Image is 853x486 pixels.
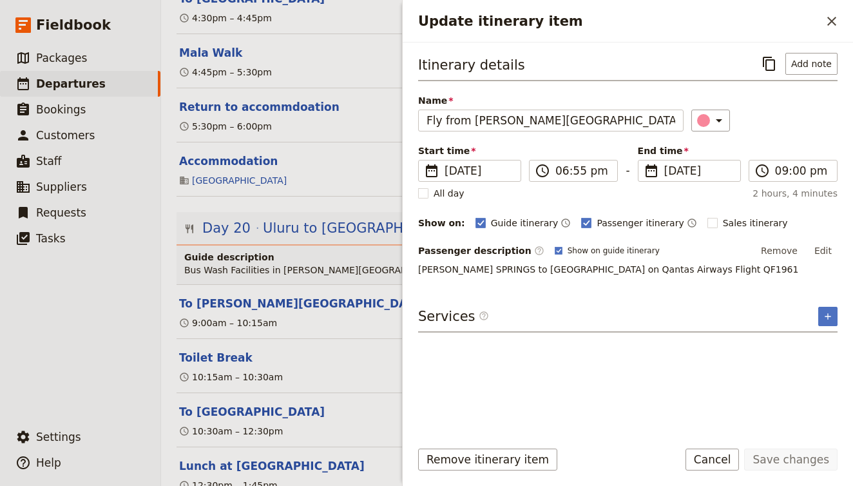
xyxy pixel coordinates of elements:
span: Show on guide itinerary [568,246,660,256]
div: 10:15am – 10:30am [179,371,283,384]
button: Edit this itinerary item [179,350,253,365]
span: ​ [534,246,544,256]
button: Remove itinerary item [418,449,557,471]
input: ​ [775,163,829,179]
div: 5:30pm – 6:00pm [179,120,272,133]
button: Edit [809,241,838,260]
span: Staff [36,155,62,168]
h2: Update itinerary item [418,12,821,31]
span: Start time [418,144,521,157]
input: Name [418,110,684,131]
span: Guide itinerary [491,217,559,229]
button: Add service inclusion [818,307,838,326]
button: Close drawer [821,10,843,32]
button: Edit this itinerary item [179,296,426,311]
button: Time shown on guide itinerary [561,215,571,231]
span: ​ [479,311,489,326]
span: Tasks [36,232,66,245]
p: [PERSON_NAME] SPRINGS to [GEOGRAPHIC_DATA] on Qantas Airways Flight QF1961 [418,263,838,276]
button: Edit this itinerary item [179,153,278,169]
button: Copy itinerary item [758,53,780,75]
span: Settings [36,431,81,443]
button: Edit day information [184,219,537,238]
span: Uluru to [GEOGRAPHIC_DATA] [263,219,464,238]
h4: Guide description [184,251,832,264]
span: Sales itinerary [723,217,788,229]
button: Save changes [744,449,838,471]
button: Add note [785,53,838,75]
button: Edit this itinerary item [179,99,340,115]
span: Name [418,94,684,107]
button: Cancel [685,449,740,471]
h3: Itinerary details [418,55,525,75]
span: Day 20 [202,219,251,238]
div: Show on: [418,217,465,229]
span: Packages [36,52,87,64]
span: End time [638,144,741,157]
span: Suppliers [36,180,87,193]
div: 4:30pm – 4:45pm [179,12,272,24]
button: Edit this itinerary item [179,458,365,474]
span: Passenger itinerary [597,217,684,229]
button: Remove [755,241,803,260]
span: ​ [424,163,439,179]
span: ​ [644,163,659,179]
button: Edit this itinerary item [179,404,325,420]
div: 10:30am – 12:30pm [179,425,283,438]
span: Customers [36,129,95,142]
span: Bookings [36,103,86,116]
span: ​ [535,163,550,179]
p: Bus Wash Facilities in [PERSON_NAME][GEOGRAPHIC_DATA]: [STREET_ADDRESS][PERSON_NAME][PERSON_NAME] [184,264,832,277]
label: Passenger description [418,244,544,257]
button: ​ [691,110,730,131]
div: 4:45pm – 5:30pm [179,66,272,79]
span: Requests [36,206,86,219]
button: Edit this itinerary item [179,45,242,61]
span: Fieldbook [36,15,111,35]
span: 2 hours, 4 minutes [752,187,838,200]
span: Help [36,456,61,469]
span: ​ [479,311,489,321]
span: All day [434,187,465,200]
span: ​ [754,163,770,179]
h3: Services [418,307,489,326]
div: 9:00am – 10:15am [179,316,277,329]
input: ​ [555,163,609,179]
div: ​ [698,113,727,128]
span: Departures [36,77,106,90]
button: Time shown on passenger itinerary [687,215,697,231]
a: [GEOGRAPHIC_DATA] [192,174,287,187]
span: [DATE] [664,163,733,179]
span: - [626,162,629,182]
span: [DATE] [445,163,513,179]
